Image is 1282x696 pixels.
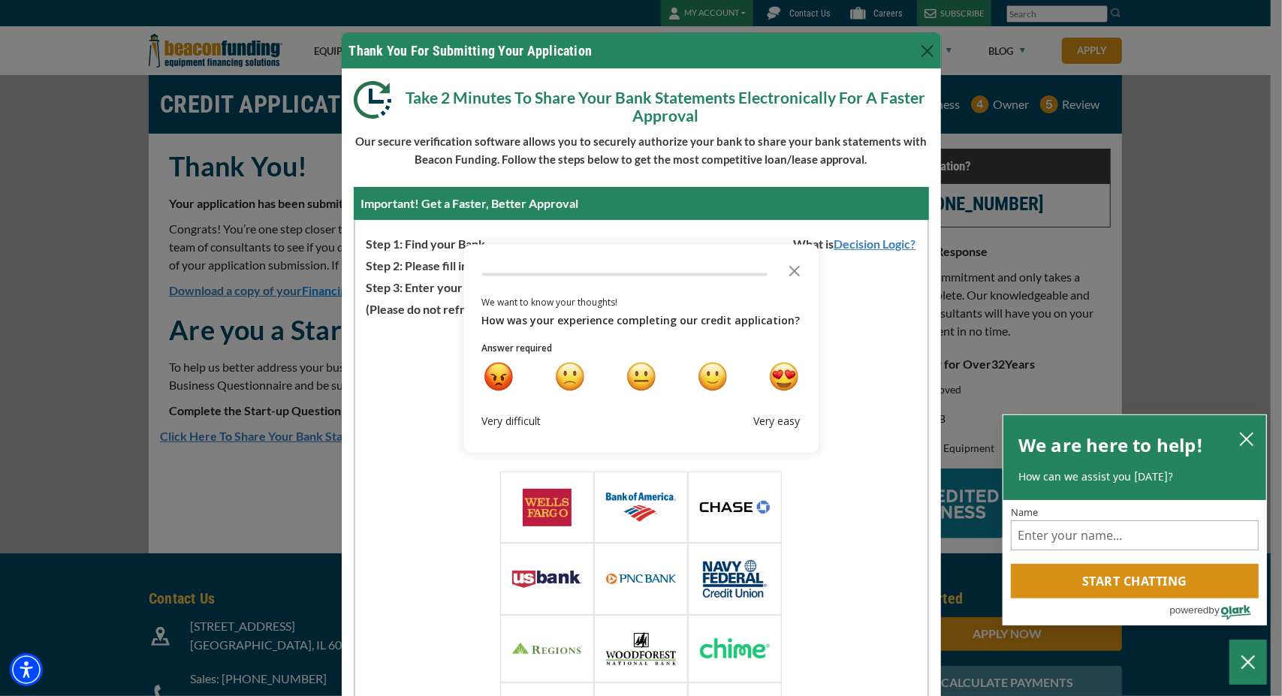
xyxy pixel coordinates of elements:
p: Answer required [482,341,801,356]
img: logo [700,501,770,513]
p: Take 2 Minutes To Share Your Bank Statements Electronically For A Faster Approval [354,81,929,125]
a: Powered by Olark [1169,599,1266,625]
span: Step 1: Find your Bank [355,231,486,253]
div: We want to know your thoughts! [482,295,801,309]
button: Close Chatbox [1229,640,1267,685]
div: Very easy [754,414,801,428]
div: neutral [627,362,656,390]
img: logo [606,574,676,584]
span: powered [1169,601,1208,619]
img: logo [606,493,676,521]
p: How can we assist you [DATE]? [1018,469,1251,484]
div: very happy [770,362,798,390]
button: Extremely unsatisfied [484,362,513,390]
p: Our secure verification software allows you to securely authorize your bank to share your bank st... [354,132,929,168]
img: Modal DL Clock [354,81,403,119]
span: What is [783,231,928,253]
div: very sad [484,362,513,390]
img: logo [703,560,768,598]
label: Name [1011,508,1259,517]
img: logo [512,643,582,654]
button: Close the survey [780,255,810,285]
button: Close [915,39,940,63]
span: by [1209,601,1220,619]
p: Step 2: Please fill in your name [355,253,928,275]
p: Step 3: Enter your login information [355,275,928,297]
button: close chatbox [1235,428,1259,449]
button: Neutral [627,362,656,390]
h2: We are here to help! [1018,430,1204,460]
div: Important! Get a Faster, Better Approval [354,187,929,220]
img: logo [700,638,770,658]
div: olark chatbox [1003,414,1267,626]
input: Name [1011,520,1259,550]
button: Unsatisfied [556,362,584,390]
img: logo [606,632,676,665]
div: Accessibility Menu [10,653,43,686]
p: (Please do not refresh or close this window while retrieving information) [355,297,928,318]
img: logo [512,571,582,588]
button: Happy [698,362,727,390]
button: Extremely happy [770,362,798,390]
a: Decision Logic? [834,237,928,251]
img: logo [523,489,572,526]
button: Start chatting [1011,564,1259,598]
div: Survey [464,244,819,452]
h4: Thank You For Submitting Your Application [349,41,593,61]
div: happy [698,362,727,390]
div: Very difficult [482,414,541,428]
div: sad [556,362,584,390]
div: How was your experience completing our credit application? [482,312,801,329]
